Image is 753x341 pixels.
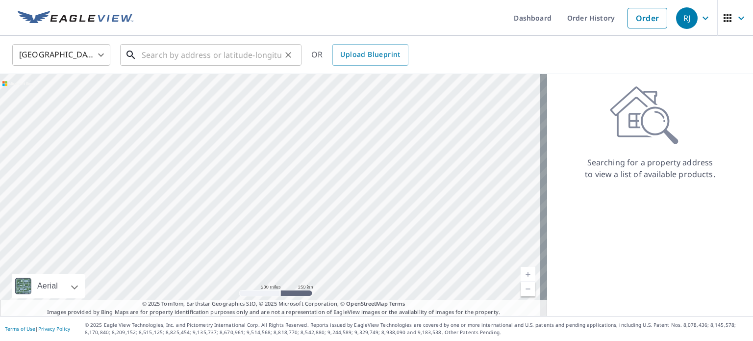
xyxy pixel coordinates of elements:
[521,267,535,282] a: Current Level 5, Zoom In
[311,44,408,66] div: OR
[34,274,61,298] div: Aerial
[584,157,716,180] p: Searching for a property address to view a list of available products.
[340,49,400,61] span: Upload Blueprint
[676,7,698,29] div: RJ
[332,44,408,66] a: Upload Blueprint
[12,41,110,69] div: [GEOGRAPHIC_DATA]
[142,300,405,308] span: © 2025 TomTom, Earthstar Geographics SIO, © 2025 Microsoft Corporation, ©
[627,8,667,28] a: Order
[18,11,133,26] img: EV Logo
[281,48,295,62] button: Clear
[142,41,281,69] input: Search by address or latitude-longitude
[12,274,85,298] div: Aerial
[389,300,405,307] a: Terms
[5,326,70,332] p: |
[85,321,748,336] p: © 2025 Eagle View Technologies, Inc. and Pictometry International Corp. All Rights Reserved. Repo...
[346,300,387,307] a: OpenStreetMap
[5,325,35,332] a: Terms of Use
[521,282,535,296] a: Current Level 5, Zoom Out
[38,325,70,332] a: Privacy Policy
